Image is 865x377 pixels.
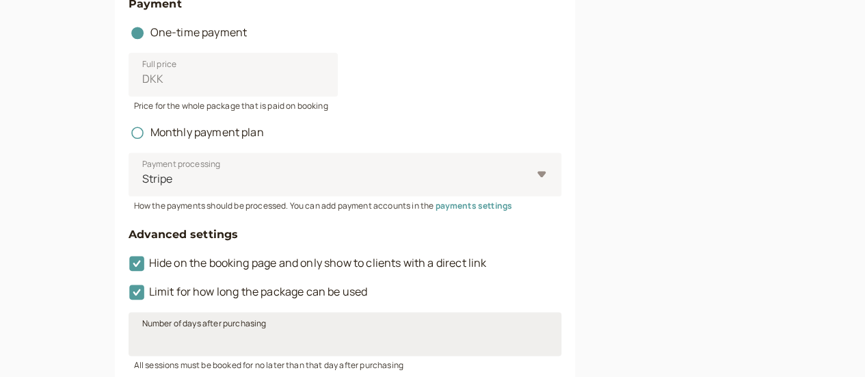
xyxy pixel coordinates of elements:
[141,171,143,187] input: Payment processingStripe
[142,157,221,171] span: Payment processing
[435,200,512,211] a: payments settings
[142,57,177,71] span: Full price
[129,284,368,299] span: Limit for how long the package can be used
[129,196,562,212] div: How the payments should be processed. You can add payment accounts in the
[142,317,267,330] span: Number of days after purchasing
[129,312,562,356] input: Number of days after purchasing
[129,226,562,244] h4: Advanced settings
[129,96,562,112] div: Price for the whole package that is paid on booking
[142,70,163,88] span: DKK
[129,125,264,140] span: Monthly payment plan
[129,25,248,40] span: One-time payment
[129,53,338,96] input: Full priceDKK
[797,311,865,377] iframe: Chat Widget
[129,255,487,270] span: Hide on the booking page and only show to clients with a direct link
[129,356,562,372] div: All sessions must be booked for no later than that day after purchasing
